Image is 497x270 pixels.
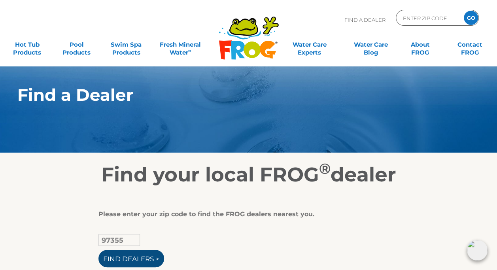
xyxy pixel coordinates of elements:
[188,48,191,53] sup: ∞
[157,37,205,53] a: Fresh MineralWater∞
[98,210,393,218] div: Please enter your zip code to find the FROG dealers nearest you.
[107,37,145,53] a: Swim SpaProducts
[344,10,386,30] p: Find A Dealer
[464,11,478,25] input: GO
[8,37,46,53] a: Hot TubProducts
[402,12,455,24] input: Zip Code Form
[319,160,331,177] sup: ®
[278,37,340,53] a: Water CareExperts
[451,37,489,53] a: ContactFROG
[351,37,390,53] a: Water CareBlog
[57,37,96,53] a: PoolProducts
[467,240,488,261] img: openIcon
[17,85,443,104] h1: Find a Dealer
[98,250,164,267] input: Find Dealers >
[401,37,439,53] a: AboutFROG
[6,163,492,187] h2: Find your local FROG dealer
